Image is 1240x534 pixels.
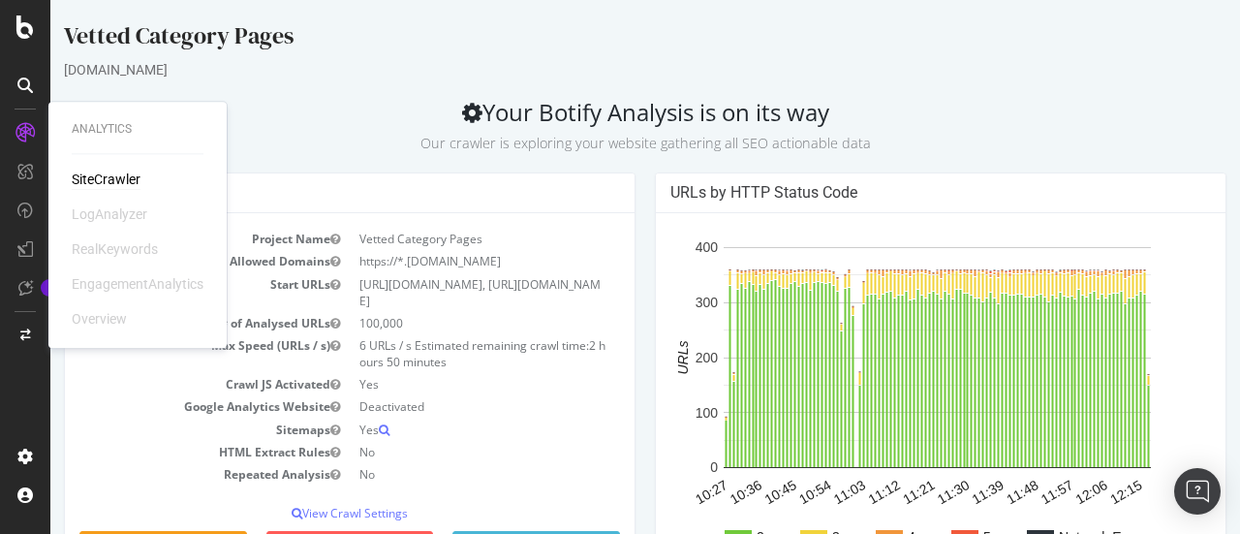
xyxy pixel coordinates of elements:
td: Repeated Analysis [29,463,299,486]
td: No [299,463,570,486]
text: 10:36 [677,477,715,507]
text: 12:15 [1057,477,1095,507]
td: Allowed Domains [29,250,299,272]
text: 200 [645,350,668,365]
div: Vetted Category Pages [14,19,1176,60]
text: 11:30 [884,477,922,507]
td: Vetted Category Pages [299,228,570,250]
text: 10:54 [746,477,784,507]
td: 100,000 [299,312,570,334]
td: Deactivated [299,395,570,418]
td: Project Name [29,228,299,250]
td: Yes [299,419,570,441]
text: 11:57 [988,477,1026,507]
text: 12:06 [1023,477,1061,507]
text: URLs [625,341,640,375]
div: Open Intercom Messenger [1174,468,1221,515]
div: LogAnalyzer [72,204,147,224]
div: Tooltip anchor [41,279,58,297]
td: Max Speed (URLs / s) [29,334,299,373]
text: 400 [645,240,668,256]
h4: Analysis Settings [29,183,570,203]
text: 11:21 [850,477,887,507]
small: Our crawler is exploring your website gathering all SEO actionable data [370,134,821,152]
h4: URLs by HTTP Status Code [620,183,1161,203]
text: 11:48 [953,477,991,507]
div: Analytics [72,121,203,138]
div: Overview [72,309,127,329]
span: 2 hours 50 minutes [309,337,555,370]
text: 11:03 [781,477,819,507]
text: 10:45 [711,477,749,507]
td: No [299,441,570,463]
td: https://*.[DOMAIN_NAME] [299,250,570,272]
div: [DOMAIN_NAME] [14,60,1176,79]
td: Crawl JS Activated [29,373,299,395]
td: Sitemaps [29,419,299,441]
td: Max # of Analysed URLs [29,312,299,334]
td: Yes [299,373,570,395]
text: 11:39 [918,477,956,507]
td: Google Analytics Website [29,395,299,418]
td: [URL][DOMAIN_NAME], [URL][DOMAIN_NAME] [299,273,570,312]
div: RealKeywords [72,239,158,259]
p: View Crawl Settings [29,505,570,521]
div: EngagementAnalytics [72,274,203,294]
text: 10:27 [642,477,680,507]
td: Start URLs [29,273,299,312]
td: HTML Extract Rules [29,441,299,463]
text: 300 [645,295,668,310]
text: 100 [645,405,668,421]
text: 11:12 [815,477,852,507]
td: 6 URLs / s Estimated remaining crawl time: [299,334,570,373]
a: SiteCrawler [72,170,140,189]
h2: Your Botify Analysis is on its way [14,99,1176,153]
text: 0 [660,460,667,476]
